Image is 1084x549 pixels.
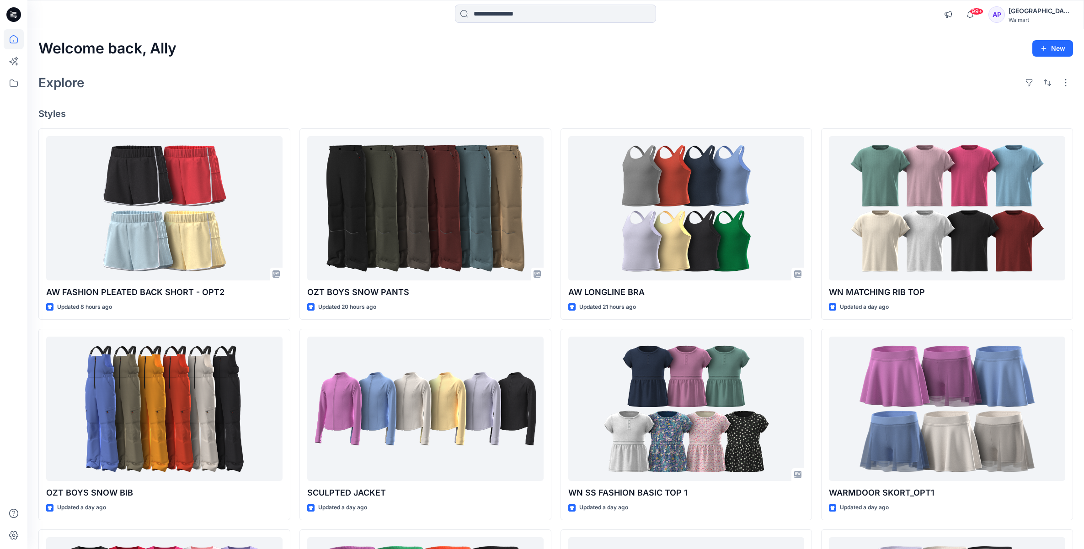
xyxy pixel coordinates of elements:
div: Walmart [1009,16,1073,23]
h4: Styles [38,108,1073,119]
a: WN SS FASHION BASIC TOP 1 [568,337,805,481]
p: Updated a day ago [57,503,106,512]
p: OZT BOYS SNOW BIB [46,486,283,499]
h2: Welcome back, Ally [38,40,176,57]
a: OZT BOYS SNOW PANTS [307,136,544,281]
p: Updated 20 hours ago [318,302,376,312]
a: OZT BOYS SNOW BIB [46,337,283,481]
p: Updated 8 hours ago [57,302,112,312]
span: 99+ [970,8,983,15]
a: AW FASHION PLEATED BACK SHORT - OPT2 [46,136,283,281]
a: WN MATCHING RIB TOP [829,136,1065,281]
a: WARMDOOR SKORT_OPT1 [829,337,1065,481]
p: Updated 21 hours ago [579,302,636,312]
p: WN MATCHING RIB TOP [829,286,1065,299]
button: New [1032,40,1073,57]
div: AP [988,6,1005,23]
p: AW LONGLINE BRA [568,286,805,299]
p: Updated a day ago [579,503,628,512]
p: WARMDOOR SKORT_OPT1 [829,486,1065,499]
p: AW FASHION PLEATED BACK SHORT - OPT2 [46,286,283,299]
p: Updated a day ago [318,503,367,512]
a: SCULPTED JACKET [307,337,544,481]
p: Updated a day ago [840,503,889,512]
a: AW LONGLINE BRA [568,136,805,281]
p: OZT BOYS SNOW PANTS [307,286,544,299]
p: WN SS FASHION BASIC TOP 1 [568,486,805,499]
h2: Explore [38,75,85,90]
p: SCULPTED JACKET [307,486,544,499]
p: Updated a day ago [840,302,889,312]
div: [GEOGRAPHIC_DATA] [1009,5,1073,16]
